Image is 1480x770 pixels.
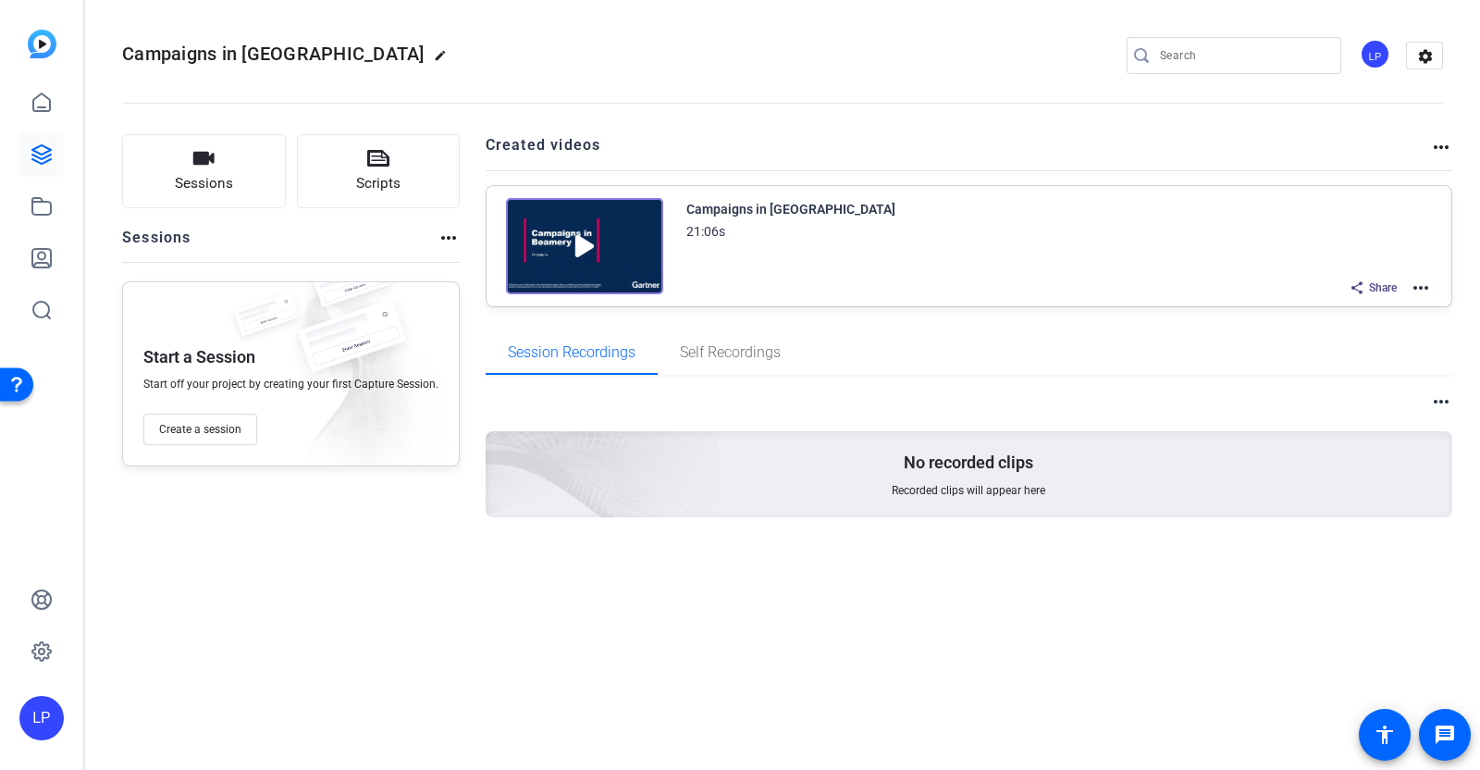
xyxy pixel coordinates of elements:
mat-icon: more_horiz [438,227,460,249]
img: fake-session.png [282,301,421,392]
img: embarkstudio-empty-session.png [278,249,720,651]
input: Search [1160,44,1326,67]
span: Campaigns in [GEOGRAPHIC_DATA] [122,43,425,65]
span: Session Recordings [508,345,635,360]
span: Sessions [175,173,233,194]
img: fake-session.png [301,255,402,322]
h2: Created videos [486,134,1431,170]
mat-icon: more_horiz [1410,277,1432,299]
span: Recorded clips will appear here [892,483,1045,498]
mat-icon: message [1434,724,1456,746]
span: Start off your project by creating your first Capture Session. [143,377,438,391]
ngx-avatar: Lesly Perez [1360,39,1392,71]
mat-icon: more_horiz [1430,136,1452,158]
img: blue-gradient.svg [28,30,56,58]
span: Scripts [356,173,401,194]
img: Creator Project Thumbnail [506,198,663,294]
h2: Sessions [122,227,191,262]
mat-icon: settings [1407,43,1444,70]
button: Scripts [297,134,461,208]
mat-icon: edit [434,49,456,71]
div: Campaigns in [GEOGRAPHIC_DATA] [686,198,895,220]
img: embarkstudio-empty-session.png [270,277,450,475]
div: LP [19,696,64,740]
span: Share [1369,280,1397,295]
mat-icon: more_horiz [1430,391,1452,413]
div: LP [1360,39,1390,69]
img: fake-session.png [225,293,308,348]
p: No recorded clips [904,452,1033,474]
button: Sessions [122,134,286,208]
mat-icon: accessibility [1374,724,1396,746]
button: Create a session [143,414,257,445]
p: Start a Session [143,346,255,368]
div: 21:06s [686,220,725,242]
span: Self Recordings [680,345,781,360]
span: Create a session [159,422,241,437]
